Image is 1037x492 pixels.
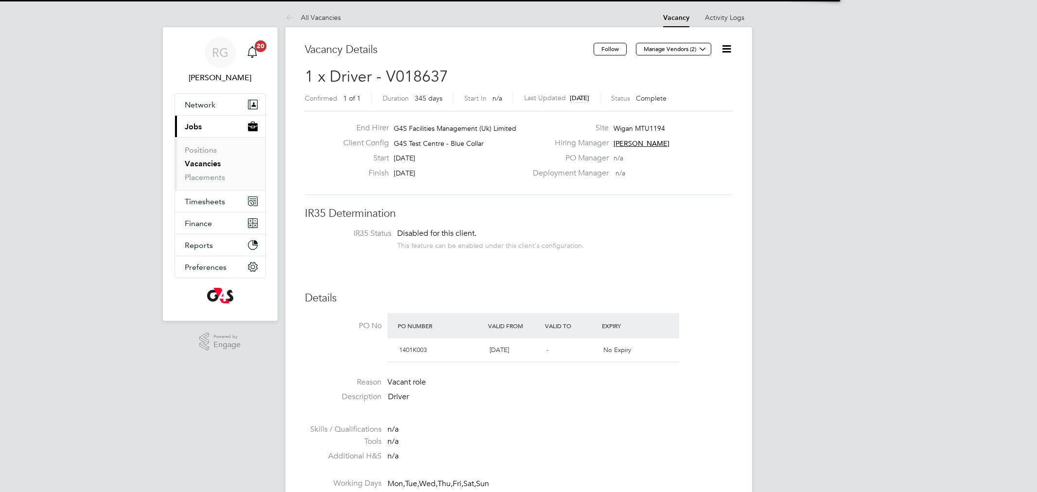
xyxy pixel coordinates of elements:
span: Rachel Graham [175,72,266,84]
span: [DATE] [490,346,509,354]
span: n/a [614,154,623,162]
label: Tools [305,437,382,447]
a: Activity Logs [705,13,744,22]
span: Engage [213,341,241,349]
span: n/a [387,424,399,434]
span: G4S Facilities Management (Uk) Limited [394,124,516,133]
button: Follow [594,43,627,55]
span: Timesheets [185,197,225,206]
span: Mon, [387,479,405,489]
button: Network [175,94,265,115]
span: Vacant role [387,377,426,387]
span: Reports [185,241,213,250]
span: Network [185,100,215,109]
label: Status [611,94,630,103]
a: All Vacancies [285,13,341,22]
span: 1401K003 [399,346,427,354]
span: [DATE] [570,94,589,102]
span: 345 days [415,94,442,103]
span: [DATE] [394,154,415,162]
div: Valid From [486,317,543,334]
div: Expiry [599,317,656,334]
a: Go to home page [175,288,266,303]
h3: IR35 Determination [305,207,733,221]
label: Deployment Manager [527,168,609,178]
a: RG[PERSON_NAME] [175,37,266,84]
label: Finish [335,168,389,178]
span: - [546,346,548,354]
span: 1 x Driver - V018637 [305,67,448,86]
button: Reports [175,234,265,256]
div: Valid To [543,317,599,334]
div: This feature can be enabled under this client's configuration. [397,239,584,250]
span: Disabled for this client. [397,228,476,238]
label: Working Days [305,478,382,489]
div: PO Number [395,317,486,334]
span: Sun [476,479,489,489]
label: Confirmed [305,94,337,103]
label: Start In [464,94,487,103]
label: Site [527,123,609,133]
a: Vacancies [185,159,221,168]
p: Driver [388,392,733,402]
span: [DATE] [394,169,415,177]
span: Finance [185,219,212,228]
span: Wed, [419,479,438,489]
label: IR35 Status [315,228,391,239]
label: Description [305,392,382,402]
span: RG [212,46,228,59]
div: Jobs [175,137,265,190]
span: Powered by [213,333,241,341]
button: Preferences [175,256,265,278]
button: Manage Vendors (2) [636,43,711,55]
a: Placements [185,173,225,182]
label: Skills / Qualifications [305,424,382,435]
span: Jobs [185,122,202,131]
span: n/a [492,94,502,103]
h3: Vacancy Details [305,43,594,57]
span: Fri, [453,479,463,489]
label: Start [335,153,389,163]
label: PO No [305,321,382,331]
span: n/a [387,451,399,461]
span: Tue, [405,479,419,489]
h3: Details [305,291,733,305]
a: 20 [243,37,262,68]
a: Powered byEngage [199,333,241,351]
button: Jobs [175,116,265,137]
label: Last Updated [524,93,566,102]
nav: Main navigation [163,27,278,321]
label: Duration [383,94,409,103]
span: No Expiry [603,346,631,354]
button: Finance [175,212,265,234]
a: Positions [185,145,217,155]
label: Client Config [335,138,389,148]
img: g4s-logo-retina.png [207,288,233,303]
label: PO Manager [527,153,609,163]
a: Vacancy [663,14,689,22]
label: Hiring Manager [527,138,609,148]
label: Reason [305,377,382,387]
label: End Hirer [335,123,389,133]
span: Sat, [463,479,476,489]
span: 20 [255,40,266,52]
span: Thu, [438,479,453,489]
button: Timesheets [175,191,265,212]
span: [PERSON_NAME] [614,139,669,148]
label: Additional H&S [305,451,382,461]
span: G4S Test Centre - Blue Collar [394,139,484,148]
span: n/a [615,169,625,177]
span: Complete [636,94,667,103]
span: 1 of 1 [343,94,361,103]
span: n/a [387,437,399,446]
span: Wigan MTU1194 [614,124,665,133]
span: Preferences [185,263,227,272]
